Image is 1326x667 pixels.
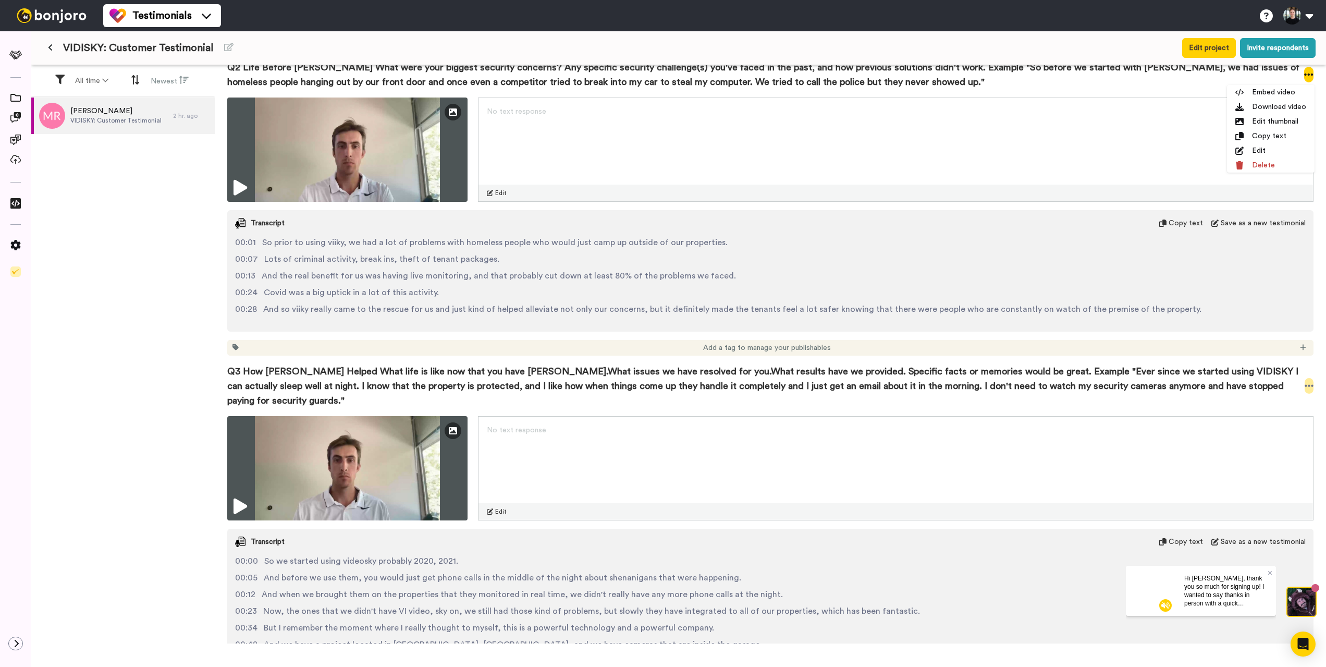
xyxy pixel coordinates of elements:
span: Save as a new testimonial [1221,218,1306,228]
span: Now, the ones that we didn't have VI video, sky on, we still had those kind of problems, but slow... [263,605,920,617]
li: Edit thumbnail [1227,114,1315,129]
span: 00:28 [235,303,257,316]
span: Transcript [251,537,285,547]
span: And when we brought them on the properties that they monitored in real time, we didn't really hav... [262,588,783,601]
span: 00:05 [235,572,257,584]
a: [PERSON_NAME]VIDISKY: Customer Testimonial2 hr. ago [31,98,215,134]
li: Copy text [1227,129,1315,143]
img: transcript.svg [235,537,245,547]
img: tm-color.svg [109,7,126,24]
span: 00:07 [235,253,258,265]
span: So we started using videosky probably 2020, 2021. [264,555,458,567]
span: Transcript [251,218,285,228]
span: VIDISKY: Customer Testimonial [63,41,214,55]
span: 00:00 [235,555,258,567]
li: Embed video [1227,85,1315,100]
button: Newest [144,71,195,91]
span: Lots of criminal activity, break ins, theft of tenant packages. [264,253,499,265]
span: And we have a project located in [GEOGRAPHIC_DATA], [GEOGRAPHIC_DATA], and we have cameras that a... [264,638,762,651]
span: Save as a new testimonial [1221,537,1306,547]
span: Q2 Life Before [PERSON_NAME] What were your biggest security concerns? Any specific security chal... [227,60,1304,89]
span: Edit [495,189,507,197]
span: 00:23 [235,605,257,617]
span: [PERSON_NAME] [70,106,162,116]
span: Copy text [1169,537,1203,547]
li: Edit [1227,143,1315,158]
span: 00:42 [235,638,257,651]
span: Q3 How [PERSON_NAME] Helped What life is like now that you have [PERSON_NAME].What issues we have... [227,364,1305,408]
span: And so viiky really came to the rescue for us and just kind of helped alleviate not only our conc... [263,303,1201,316]
span: And before we use them, you would just get phone calls in the middle of the night about shenaniga... [264,572,741,584]
span: No text response [487,108,546,115]
img: mute-white.svg [33,33,46,46]
span: So prior to using viiky, we had a lot of problems with homeless people who would just camp up out... [262,236,728,249]
img: dc3415c5-2177-4a33-8ced-0ffea66aaed8-thumbnail_full-1755815385.jpg [227,98,468,202]
span: And the real benefit for us was having live monitoring, and that probably cut down at least 80% o... [262,270,736,282]
span: Edit [495,507,507,516]
button: All time [69,71,115,90]
span: 00:13 [235,270,255,282]
img: bj-logo-header-white.svg [13,8,91,23]
span: 00:12 [235,588,255,601]
span: 00:01 [235,236,256,249]
span: Copy text [1169,218,1203,228]
li: Delete [1227,158,1315,173]
div: Open Intercom Messenger [1291,632,1316,657]
button: Invite respondents [1240,38,1316,58]
img: c638375f-eacb-431c-9714-bd8d08f708a7-1584310529.jpg [1,2,29,30]
span: Testimonials [132,8,192,23]
img: mr.png [39,103,65,129]
span: 00:24 [235,286,257,299]
img: Checklist.svg [10,266,21,277]
span: Add a tag to manage your publishables [703,343,831,353]
button: Edit project [1182,38,1236,58]
span: VIDISKY: Customer Testimonial [70,116,162,125]
li: Download video [1227,100,1315,114]
span: Covid was a big uptick in a lot of this activity. [264,286,439,299]
span: No text response [487,427,546,434]
span: But I remember the moment where I really thought to myself, this is a powerful technology and a p... [264,622,714,634]
img: d6dd2ee4-02ef-44f1-a93f-8869b7c5ef74-thumbnail_full-1755815596.jpg [227,416,468,520]
img: transcript.svg [235,218,245,228]
div: 2 hr. ago [173,112,210,120]
span: 00:34 [235,622,257,634]
span: Hi [PERSON_NAME], thank you so much for signing up! I wanted to say thanks in person with a quick... [58,9,138,116]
